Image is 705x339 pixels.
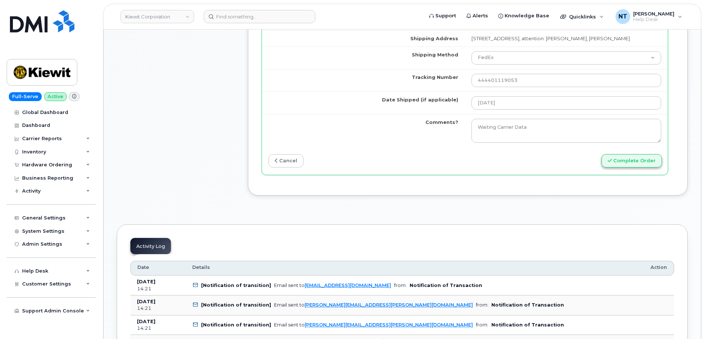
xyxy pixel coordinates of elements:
[201,283,271,288] b: [Notification of transition]
[274,322,473,328] div: Email sent to
[673,307,699,333] iframe: Messenger Launcher
[465,30,668,46] td: [STREET_ADDRESS], attention: [PERSON_NAME], [PERSON_NAME]
[410,283,482,288] b: Notification of Transaction
[491,322,564,328] b: Notification of Transaction
[137,264,149,271] span: Date
[410,35,458,42] label: Shipping Address
[137,286,179,292] div: 14:21
[473,12,488,20] span: Alerts
[461,8,493,23] a: Alerts
[137,299,155,304] b: [DATE]
[137,325,179,332] div: 14:21
[476,322,488,328] span: from:
[201,322,271,328] b: [Notification of transition]
[601,154,662,168] button: Complete Order
[305,302,473,308] a: [PERSON_NAME][EMAIL_ADDRESS][PERSON_NAME][DOMAIN_NAME]
[412,51,458,58] label: Shipping Method
[644,261,674,276] th: Action
[412,74,458,81] label: Tracking Number
[274,302,473,308] div: Email sent to
[424,8,461,23] a: Support
[555,9,609,24] div: Quicklinks
[305,283,391,288] a: [EMAIL_ADDRESS][DOMAIN_NAME]
[476,302,488,308] span: from:
[274,283,391,288] div: Email sent to
[120,10,194,23] a: Kiewit Corporation
[137,319,155,324] b: [DATE]
[425,119,458,126] label: Comments?
[305,322,473,328] a: [PERSON_NAME][EMAIL_ADDRESS][PERSON_NAME][DOMAIN_NAME]
[471,119,661,143] textarea: Waiting Carrier Data
[610,9,687,24] div: Nicholas Taylor
[204,10,315,23] input: Find something...
[435,12,456,20] span: Support
[633,11,674,17] span: [PERSON_NAME]
[137,305,179,312] div: 14:21
[491,302,564,308] b: Notification of Transaction
[505,12,549,20] span: Knowledge Base
[269,154,304,168] a: cancel
[394,283,407,288] span: from:
[569,14,596,20] span: Quicklinks
[493,8,554,23] a: Knowledge Base
[618,12,627,21] span: NT
[201,302,271,308] b: [Notification of transition]
[192,264,210,271] span: Details
[137,279,155,284] b: [DATE]
[382,96,458,103] label: Date Shipped (if applicable)
[633,17,674,23] span: Help Desk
